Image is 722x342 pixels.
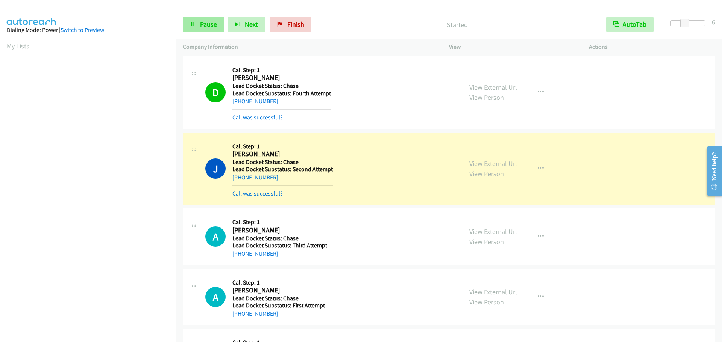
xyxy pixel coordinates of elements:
[205,226,226,247] h1: A
[232,310,278,317] a: [PHONE_NUMBER]
[7,42,29,50] a: My Lists
[245,20,258,29] span: Next
[712,17,715,27] div: 6
[469,227,517,236] a: View External Url
[232,150,333,158] h2: [PERSON_NAME]
[287,20,304,29] span: Finish
[183,17,224,32] a: Pause
[469,93,504,102] a: View Person
[232,190,283,197] a: Call was successful?
[7,26,169,35] div: Dialing Mode: Power |
[232,286,325,295] h2: [PERSON_NAME]
[205,226,226,247] div: The call is yet to be attempted
[183,42,435,51] p: Company Information
[228,17,265,32] button: Next
[232,158,333,166] h5: Lead Docket Status: Chase
[469,288,517,296] a: View External Url
[232,114,283,121] a: Call was successful?
[469,83,517,92] a: View External Url
[232,302,325,309] h5: Lead Docket Substatus: First Attempt
[232,143,333,150] h5: Call Step: 1
[205,82,226,102] h1: D
[232,98,278,105] a: [PHONE_NUMBER]
[61,26,104,33] a: Switch to Preview
[589,42,715,51] p: Actions
[205,287,226,307] div: The call is yet to be attempted
[270,17,311,32] a: Finish
[232,242,327,249] h5: Lead Docket Substatus: Third Attempt
[232,90,331,97] h5: Lead Docket Substatus: Fourth Attempt
[232,235,327,242] h5: Lead Docket Status: Chase
[232,174,278,181] a: [PHONE_NUMBER]
[232,250,278,257] a: [PHONE_NUMBER]
[232,218,327,226] h5: Call Step: 1
[322,20,593,30] p: Started
[232,82,331,90] h5: Lead Docket Status: Chase
[200,20,217,29] span: Pause
[232,66,331,74] h5: Call Step: 1
[700,141,722,201] iframe: Resource Center
[232,279,325,286] h5: Call Step: 1
[469,159,517,168] a: View External Url
[205,287,226,307] h1: A
[205,158,226,179] h1: J
[469,298,504,306] a: View Person
[232,74,331,82] h2: [PERSON_NAME]
[606,17,654,32] button: AutoTab
[232,295,325,302] h5: Lead Docket Status: Chase
[232,226,327,235] h2: [PERSON_NAME]
[449,42,575,51] p: View
[469,237,504,246] a: View Person
[232,166,333,173] h5: Lead Docket Substatus: Second Attempt
[469,169,504,178] a: View Person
